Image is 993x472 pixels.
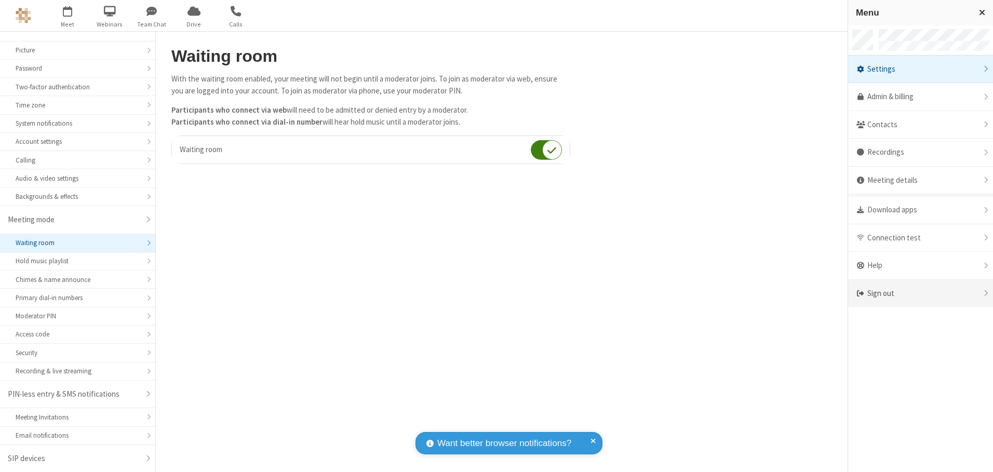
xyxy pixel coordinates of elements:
[48,20,87,29] span: Meet
[171,117,323,127] b: Participants who connect via dial-in number
[848,280,993,307] div: Sign out
[16,8,31,23] img: QA Selenium DO NOT DELETE OR CHANGE
[437,437,571,450] span: Want better browser notifications?
[16,348,140,358] div: Security
[16,63,140,73] div: Password
[90,20,129,29] span: Webinars
[175,20,213,29] span: Drive
[171,105,287,115] b: Participants who connect via web
[16,275,140,285] div: Chimes & name announce
[848,196,993,224] div: Download apps
[16,329,140,339] div: Access code
[848,111,993,139] div: Contacts
[132,20,171,29] span: Team Chat
[16,100,140,110] div: Time zone
[16,118,140,128] div: System notifications
[848,167,993,195] div: Meeting details
[856,8,970,18] h3: Menu
[16,45,140,55] div: Picture
[171,47,570,65] h2: Waiting room
[16,192,140,201] div: Backgrounds & effects
[8,453,140,465] div: SIP devices
[16,366,140,376] div: Recording & live streaming
[16,256,140,266] div: Hold music playlist
[16,173,140,183] div: Audio & video settings
[848,139,993,167] div: Recordings
[16,137,140,146] div: Account settings
[16,155,140,165] div: Calling
[16,311,140,321] div: Moderator PIN
[848,252,993,280] div: Help
[848,83,993,111] a: Admin & billing
[16,293,140,303] div: Primary dial-in numbers
[16,238,140,248] div: Waiting room
[8,214,140,226] div: Meeting mode
[171,73,570,97] p: With the waiting room enabled, your meeting will not begin until a moderator joins. To join as mo...
[16,82,140,92] div: Two-factor authentication
[848,56,993,84] div: Settings
[16,412,140,422] div: Meeting Invitations
[171,104,570,128] p: will need to be admitted or denied entry by a moderator. will hear hold music until a moderator j...
[16,430,140,440] div: Email notifications
[8,388,140,400] div: PIN-less entry & SMS notifications
[848,224,993,252] div: Connection test
[180,144,222,154] span: Waiting room
[217,20,256,29] span: Calls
